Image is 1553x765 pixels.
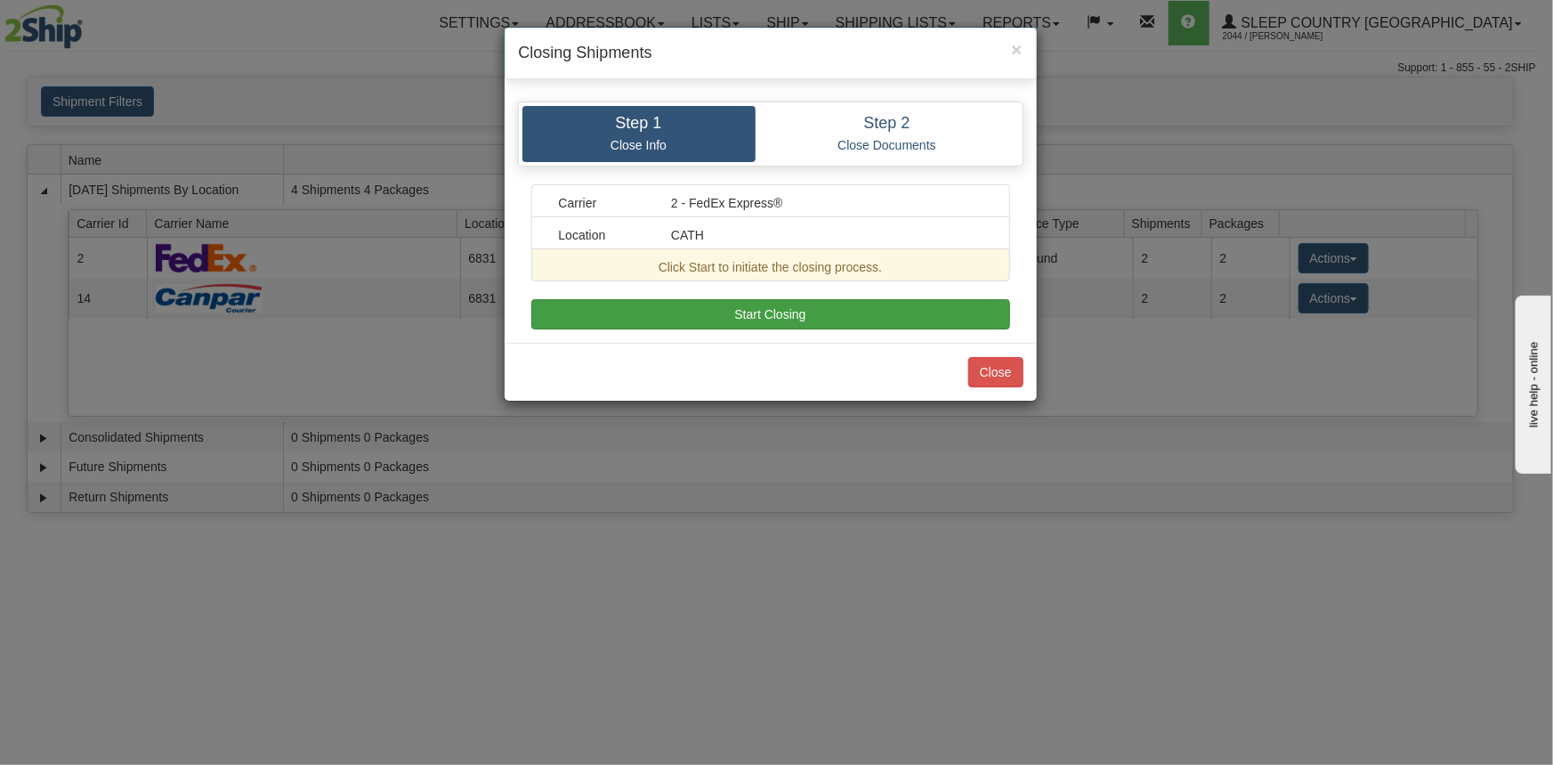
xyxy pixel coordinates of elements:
[536,115,742,133] h4: Step 1
[13,15,165,28] div: live help - online
[769,115,1006,133] h4: Step 2
[546,194,659,212] div: Carrier
[1512,291,1551,473] iframe: chat widget
[536,137,742,153] p: Close Info
[658,226,996,244] div: CATH
[531,299,1010,330] button: Start Closing
[968,357,1023,387] button: Close
[546,226,659,244] div: Location
[522,106,756,162] a: Step 1 Close Info
[546,258,996,276] div: Click Start to initiate the closing process.
[519,42,1023,65] h4: Closing Shipments
[756,106,1019,162] a: Step 2 Close Documents
[1011,40,1022,59] button: Close
[1011,39,1022,60] span: ×
[769,137,1006,153] p: Close Documents
[658,194,996,212] div: 2 - FedEx Express®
